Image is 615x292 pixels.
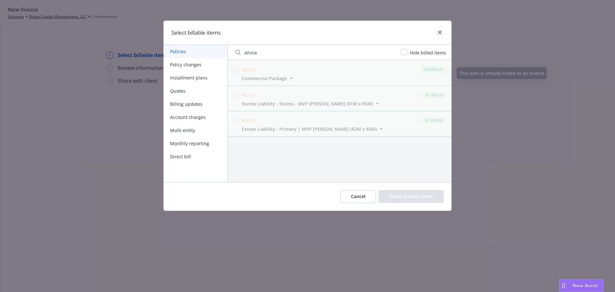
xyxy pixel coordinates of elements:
[164,97,227,111] button: Billing updates
[420,65,446,73] div: $25,088.22
[242,100,381,107] button: Excess Liability - Excess - MVP [PERSON_NAME] ($1M x $5M)
[164,45,227,58] button: Policies
[164,150,227,163] button: Direct bill
[340,190,376,203] button: Cancel
[242,126,384,132] button: Excess Liability - Primary | MVP [PERSON_NAME] ($2M x $5M)
[228,60,451,85] span: Policy$25,088.22Commercial Package
[573,283,598,288] span: Nova Assist
[560,279,568,292] div: Drag to move
[559,279,603,292] button: Nova Assist
[164,111,227,124] button: Account charges
[242,118,256,123] span: Policy
[242,75,295,82] button: Commercial Package
[228,111,451,136] span: Policy$1,965.80Excess Liability - Primary | MVP [PERSON_NAME] ($2M x $5M)
[164,137,227,150] button: Monthly reporting
[422,116,446,124] div: $1,965.80
[422,91,446,99] div: $1,082.00
[242,100,373,107] span: Excess Liability - Excess - MVP [PERSON_NAME] ($1M x $5M)
[164,58,227,71] button: Policy changes
[242,93,256,98] span: Policy
[164,124,227,137] button: Multi-entity
[164,71,227,84] button: Installment plans
[242,126,377,132] span: Excess Liability - Primary | MVP [PERSON_NAME] ($2M x $5M)
[410,50,446,56] span: Hide billed items
[242,75,287,82] span: Commercial Package
[228,86,451,111] span: Policy$1,082.00Excess Liability - Excess - MVP [PERSON_NAME] ($1M x $5M)
[232,46,397,59] input: Filter by keyword
[164,84,227,97] button: Quotes
[242,67,256,73] span: Policy
[171,29,221,37] h1: Select billable items
[436,29,444,36] a: close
